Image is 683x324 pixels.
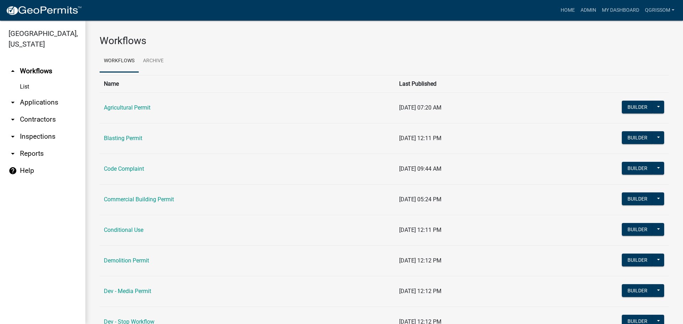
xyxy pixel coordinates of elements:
[399,288,441,294] span: [DATE] 12:12 PM
[104,196,174,203] a: Commercial Building Permit
[104,257,149,264] a: Demolition Permit
[395,75,570,92] th: Last Published
[399,165,441,172] span: [DATE] 09:44 AM
[399,135,441,142] span: [DATE] 12:11 PM
[104,104,150,111] a: Agricultural Permit
[599,4,642,17] a: My Dashboard
[104,227,143,233] a: Conditional Use
[399,104,441,111] span: [DATE] 07:20 AM
[558,4,578,17] a: Home
[9,132,17,141] i: arrow_drop_down
[622,101,653,113] button: Builder
[139,50,168,73] a: Archive
[642,4,677,17] a: QGrissom
[104,135,142,142] a: Blasting Permit
[578,4,599,17] a: Admin
[399,257,441,264] span: [DATE] 12:12 PM
[622,162,653,175] button: Builder
[622,254,653,266] button: Builder
[622,284,653,297] button: Builder
[9,115,17,124] i: arrow_drop_down
[622,223,653,236] button: Builder
[104,288,151,294] a: Dev - Media Permit
[9,166,17,175] i: help
[9,98,17,107] i: arrow_drop_down
[104,165,144,172] a: Code Complaint
[100,50,139,73] a: Workflows
[100,75,395,92] th: Name
[9,67,17,75] i: arrow_drop_up
[100,35,669,47] h3: Workflows
[399,227,441,233] span: [DATE] 12:11 PM
[622,192,653,205] button: Builder
[399,196,441,203] span: [DATE] 05:24 PM
[622,131,653,144] button: Builder
[9,149,17,158] i: arrow_drop_down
